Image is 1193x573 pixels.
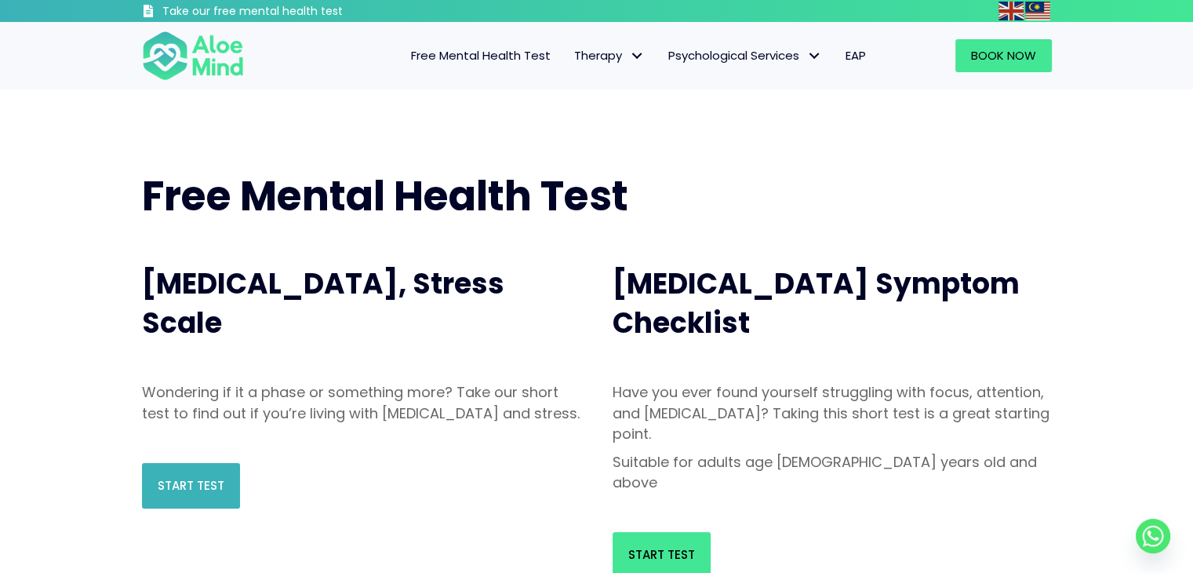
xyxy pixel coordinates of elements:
[399,39,562,72] a: Free Mental Health Test
[657,39,834,72] a: Psychological ServicesPsychological Services: submenu
[142,167,628,224] span: Free Mental Health Test
[613,452,1052,493] p: Suitable for adults age [DEMOGRAPHIC_DATA] years old and above
[668,47,822,64] span: Psychological Services
[613,382,1052,443] p: Have you ever found yourself struggling with focus, attention, and [MEDICAL_DATA]? Taking this sh...
[142,382,581,423] p: Wondering if it a phase or something more? Take our short test to find out if you’re living with ...
[955,39,1052,72] a: Book Now
[626,45,649,68] span: Therapy: submenu
[628,546,695,563] span: Start Test
[142,30,244,82] img: Aloe mind Logo
[998,2,1024,20] img: en
[574,47,645,64] span: Therapy
[142,264,504,343] span: [MEDICAL_DATA], Stress Scale
[613,264,1020,343] span: [MEDICAL_DATA] Symptom Checklist
[264,39,878,72] nav: Menu
[1025,2,1050,20] img: ms
[411,47,551,64] span: Free Mental Health Test
[803,45,826,68] span: Psychological Services: submenu
[142,463,240,509] a: Start Test
[1025,2,1052,20] a: Malay
[158,477,224,494] span: Start Test
[846,47,866,64] span: EAP
[971,47,1036,64] span: Book Now
[162,4,427,20] h3: Take our free mental health test
[1136,519,1170,553] a: Whatsapp
[834,39,878,72] a: EAP
[998,2,1025,20] a: English
[562,39,657,72] a: TherapyTherapy: submenu
[142,4,427,22] a: Take our free mental health test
